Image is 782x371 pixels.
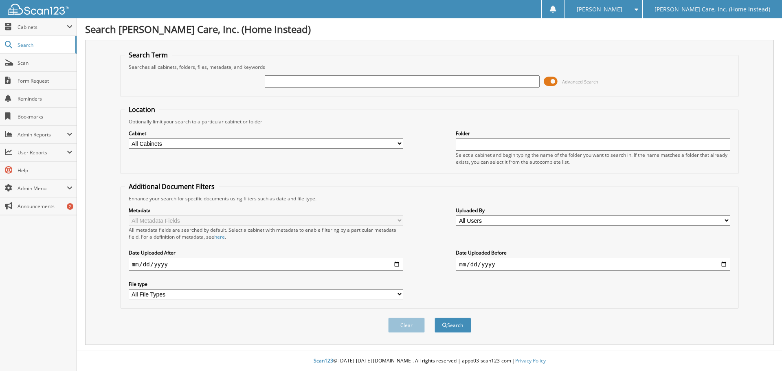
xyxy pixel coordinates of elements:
[577,7,622,12] span: [PERSON_NAME]
[67,203,73,210] div: 2
[456,258,730,271] input: end
[655,7,770,12] span: [PERSON_NAME] Care, Inc. (Home Instead)
[515,357,546,364] a: Privacy Policy
[18,77,72,84] span: Form Request
[314,357,333,364] span: Scan123
[125,182,219,191] legend: Additional Document Filters
[456,130,730,137] label: Folder
[18,185,67,192] span: Admin Menu
[125,64,735,70] div: Searches all cabinets, folders, files, metadata, and keywords
[77,351,782,371] div: © [DATE]-[DATE] [DOMAIN_NAME]. All rights reserved | appb03-scan123-com |
[456,249,730,256] label: Date Uploaded Before
[129,281,403,288] label: File type
[129,249,403,256] label: Date Uploaded After
[18,113,72,120] span: Bookmarks
[18,24,67,31] span: Cabinets
[125,105,159,114] legend: Location
[125,118,735,125] div: Optionally limit your search to a particular cabinet or folder
[456,151,730,165] div: Select a cabinet and begin typing the name of the folder you want to search in. If the name match...
[85,22,774,36] h1: Search [PERSON_NAME] Care, Inc. (Home Instead)
[456,207,730,214] label: Uploaded By
[18,131,67,138] span: Admin Reports
[214,233,225,240] a: here
[129,207,403,214] label: Metadata
[129,130,403,137] label: Cabinet
[18,95,72,102] span: Reminders
[18,42,71,48] span: Search
[18,59,72,66] span: Scan
[562,79,598,85] span: Advanced Search
[435,318,471,333] button: Search
[388,318,425,333] button: Clear
[18,149,67,156] span: User Reports
[125,50,172,59] legend: Search Term
[8,4,69,15] img: scan123-logo-white.svg
[18,167,72,174] span: Help
[129,226,403,240] div: All metadata fields are searched by default. Select a cabinet with metadata to enable filtering b...
[125,195,735,202] div: Enhance your search for specific documents using filters such as date and file type.
[18,203,72,210] span: Announcements
[129,258,403,271] input: start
